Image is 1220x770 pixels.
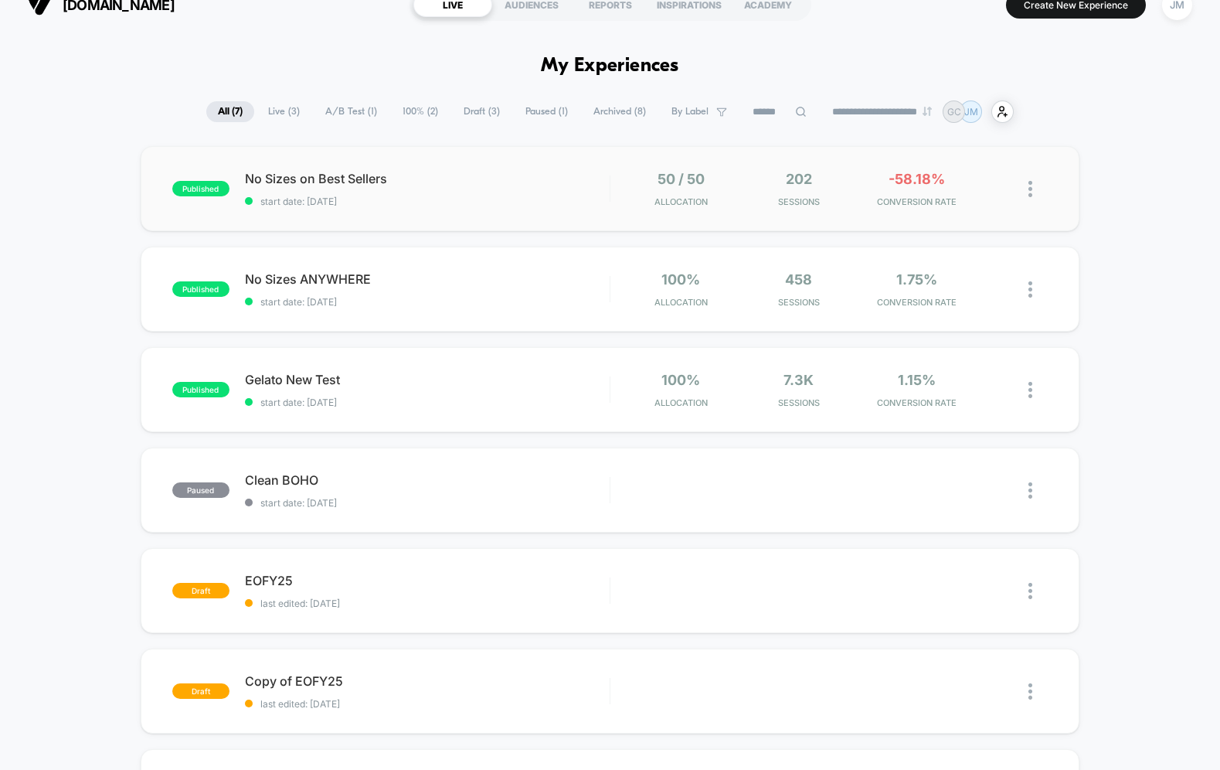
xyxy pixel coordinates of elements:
span: draft [172,683,229,699]
span: By Label [671,106,709,118]
span: 1.15% [898,372,936,388]
span: 458 [785,271,812,288]
p: GC [947,106,961,118]
span: Allocation [654,196,708,207]
span: start date: [DATE] [245,296,610,308]
img: end [923,107,932,116]
span: All ( 7 ) [206,101,254,122]
span: Sessions [744,196,854,207]
span: CONVERSION RATE [861,397,971,408]
img: close [1028,583,1032,599]
span: draft [172,583,229,598]
img: close [1028,482,1032,499]
span: start date: [DATE] [245,196,610,207]
p: JM [964,106,978,118]
span: 50 / 50 [658,171,705,187]
span: Archived ( 8 ) [582,101,658,122]
span: Allocation [654,297,708,308]
span: Sessions [744,297,854,308]
span: Copy of EOFY25 [245,673,610,689]
span: published [172,181,229,196]
span: CONVERSION RATE [861,196,971,207]
span: Live ( 3 ) [257,101,311,122]
span: No Sizes on Best Sellers [245,171,610,186]
span: Gelato New Test [245,372,610,387]
span: -58.18% [889,171,945,187]
span: start date: [DATE] [245,497,610,509]
img: close [1028,683,1032,700]
span: start date: [DATE] [245,397,610,408]
img: close [1028,382,1032,398]
span: EOFY25 [245,573,610,588]
span: 100% [661,372,700,388]
span: 100% ( 2 ) [391,101,450,122]
span: Draft ( 3 ) [452,101,511,122]
span: last edited: [DATE] [245,598,610,609]
span: paused [172,482,229,498]
span: published [172,281,229,297]
span: 7.3k [783,372,814,388]
span: 100% [661,271,700,288]
span: No Sizes ANYWHERE [245,271,610,287]
span: A/B Test ( 1 ) [314,101,389,122]
img: close [1028,281,1032,298]
span: Clean BOHO [245,472,610,488]
img: close [1028,181,1032,197]
h1: My Experiences [541,55,679,77]
span: last edited: [DATE] [245,698,610,710]
span: published [172,382,229,397]
span: CONVERSION RATE [861,297,971,308]
span: Sessions [744,397,854,408]
span: 202 [786,171,812,187]
span: Allocation [654,397,708,408]
span: Paused ( 1 ) [514,101,579,122]
span: 1.75% [896,271,937,288]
